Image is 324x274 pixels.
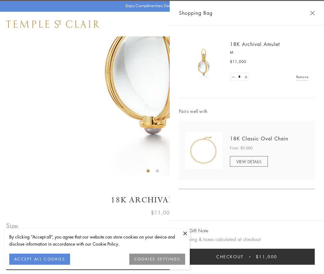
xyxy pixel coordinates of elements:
[9,233,185,247] div: By clicking “Accept all”, you agree that our website can store cookies on your device and disclos...
[230,59,246,65] span: $11,000
[6,195,318,205] h1: 18K Archival Amulet
[185,43,222,80] img: 18K Archival Amulet
[256,253,277,260] span: $11,000
[6,221,20,231] span: Size:
[179,9,213,17] span: Shopping Bag
[310,11,315,15] button: Close Shopping Bag
[296,73,309,80] a: Remove
[216,253,244,260] span: Checkout
[230,73,236,81] a: Set quantity to 0
[230,145,252,151] span: From: $9,000
[230,135,288,142] a: 18K Classic Oval Chain
[236,159,261,164] span: VIEW DETAILS
[126,3,196,9] p: Enjoy Complimentary Delivery & Returns
[179,249,315,265] button: Checkout $11,000
[185,132,222,169] img: N88865-OV18
[9,254,70,265] button: ACCEPT ALL COOKIES
[179,235,315,243] p: Shipping & taxes calculated at checkout
[243,73,249,81] a: Set quantity to 2
[129,254,185,265] button: COOKIES SETTINGS
[6,20,99,28] img: Temple St. Clair
[230,156,268,167] a: VIEW DETAILS
[179,108,315,115] span: Pairs well with
[230,49,309,56] p: M
[230,41,280,48] a: 18K Archival Amulet
[179,227,208,235] button: Add Gift Note
[151,209,173,217] span: $11,000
